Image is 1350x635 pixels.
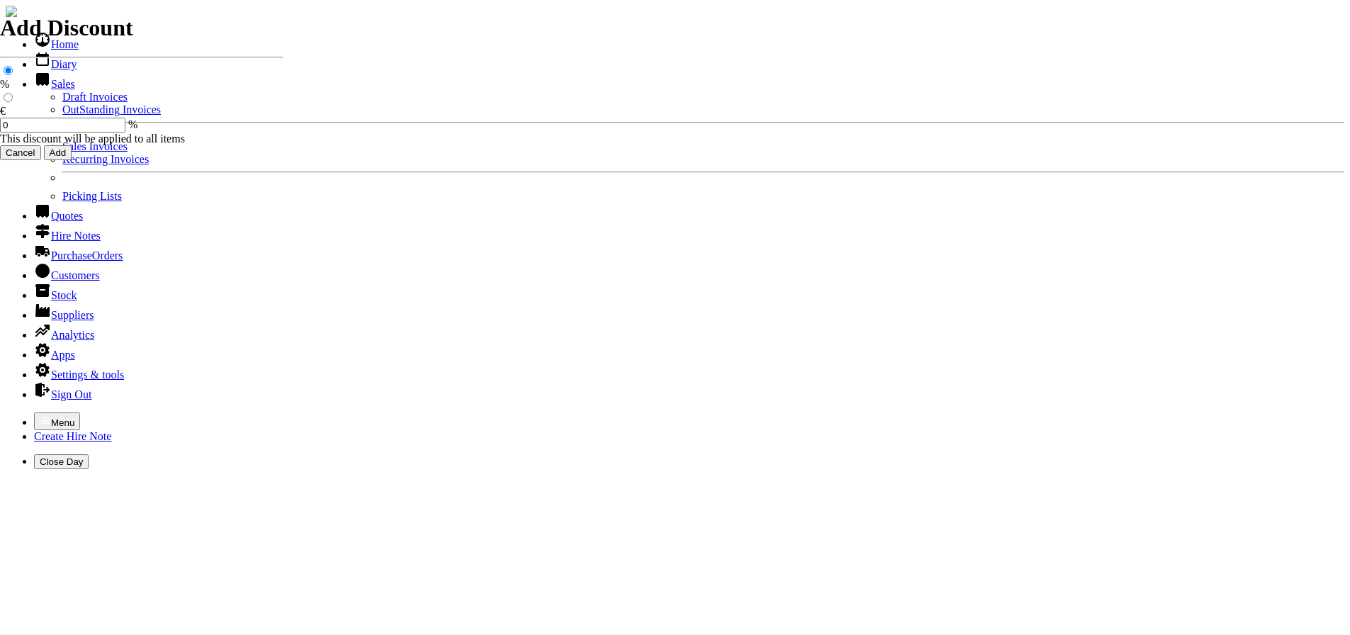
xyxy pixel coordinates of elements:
input: % [4,66,13,75]
a: Apps [34,349,75,361]
li: Sales [34,71,1344,203]
input: € [4,93,13,102]
span: % [128,118,137,130]
a: Picking Lists [62,190,122,202]
a: Stock [34,289,77,301]
a: Analytics [34,329,94,341]
a: PurchaseOrders [34,249,123,262]
input: Add [44,145,72,160]
a: Quotes [34,210,83,222]
li: Suppliers [34,302,1344,322]
button: Menu [34,412,80,430]
a: Suppliers [34,309,94,321]
a: Customers [34,269,99,281]
li: Stock [34,282,1344,302]
a: Create Hire Note [34,430,111,442]
li: Hire Notes [34,223,1344,242]
a: Hire Notes [34,230,101,242]
a: Sign Out [34,388,91,400]
a: Settings & tools [34,369,124,381]
ul: Sales [34,91,1344,203]
button: Close Day [34,454,89,469]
